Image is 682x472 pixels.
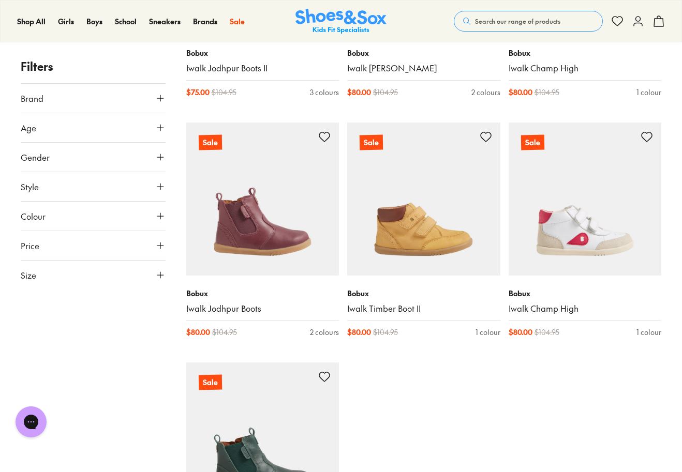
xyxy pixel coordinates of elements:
span: Boys [86,16,102,26]
button: Brand [21,84,166,113]
span: $ 104.95 [212,327,237,338]
p: Bobux [347,288,500,299]
span: $ 80.00 [347,87,371,98]
button: Search our range of products [454,11,603,32]
p: Sale [360,135,383,150]
a: School [115,16,137,27]
span: $ 104.95 [373,327,398,338]
span: $ 104.95 [212,87,236,98]
span: Brands [193,16,217,26]
span: Style [21,180,39,193]
a: Sale [186,123,339,276]
a: Iwalk [PERSON_NAME] [347,63,500,74]
a: Boys [86,16,102,27]
div: 3 colours [310,87,339,98]
span: $ 80.00 [509,87,532,98]
a: Sale [347,123,500,276]
p: Bobux [186,48,339,58]
a: Sale [230,16,245,27]
span: $ 104.95 [373,87,398,98]
button: Age [21,113,166,142]
p: Sale [521,135,544,150]
button: Colour [21,202,166,231]
span: $ 104.95 [535,87,559,98]
span: $ 104.95 [535,327,559,338]
p: Sale [198,375,221,390]
a: Iwalk Timber Boot II [347,303,500,314]
a: Iwalk Champ High [509,303,662,314]
span: Colour [21,210,46,222]
div: 2 colours [471,87,500,98]
button: Gender [21,143,166,172]
a: Iwalk Jodhpur Boots II [186,63,339,74]
a: Iwalk Champ High [509,63,662,74]
span: Size [21,269,36,281]
button: Style [21,172,166,201]
p: Bobux [186,288,339,299]
p: Bobux [509,48,662,58]
a: Shop All [17,16,46,27]
a: Girls [58,16,74,27]
div: 2 colours [310,327,339,338]
div: 1 colour [476,327,500,338]
span: School [115,16,137,26]
span: Brand [21,92,43,104]
div: 1 colour [636,327,661,338]
span: $ 75.00 [186,87,210,98]
button: Price [21,231,166,260]
span: Search our range of products [475,17,560,26]
span: $ 80.00 [186,327,210,338]
span: Price [21,239,39,252]
a: Sale [509,123,662,276]
a: Shoes & Sox [295,9,387,34]
span: $ 80.00 [509,327,532,338]
span: Shop All [17,16,46,26]
button: Size [21,261,166,290]
a: Sneakers [149,16,181,27]
div: 1 colour [636,87,661,98]
a: Iwalk Jodhpur Boots [186,303,339,314]
span: $ 80.00 [347,327,371,338]
span: Sneakers [149,16,181,26]
p: Bobux [509,288,662,299]
p: Filters [21,58,166,75]
span: Gender [21,151,50,163]
span: Girls [58,16,74,26]
iframe: Gorgias live chat messenger [10,403,52,441]
p: Bobux [347,48,500,58]
p: Sale [198,135,221,150]
span: Sale [230,16,245,26]
a: Brands [193,16,217,27]
span: Age [21,121,36,134]
img: SNS_Logo_Responsive.svg [295,9,387,34]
